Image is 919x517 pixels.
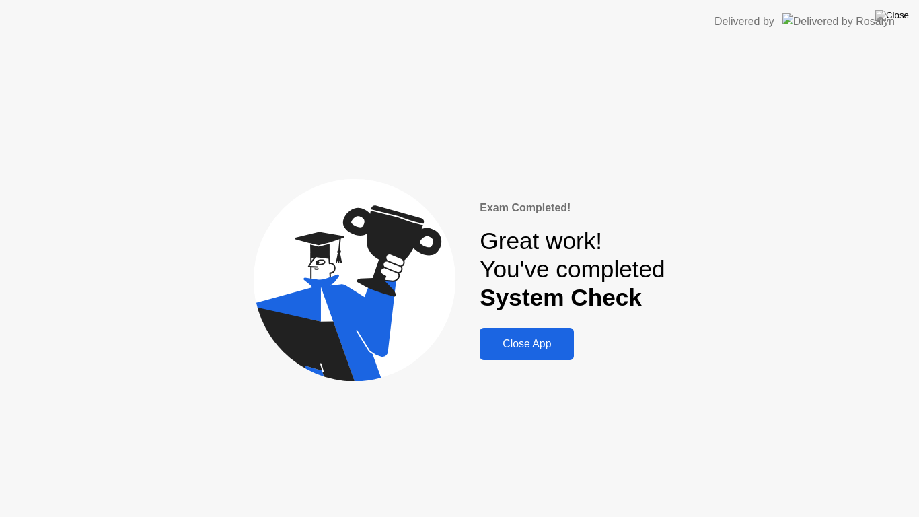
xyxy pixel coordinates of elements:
div: Exam Completed! [480,200,665,216]
b: System Check [480,284,642,310]
button: Close App [480,328,574,360]
div: Close App [484,338,570,350]
img: Close [875,10,909,21]
img: Delivered by Rosalyn [782,13,895,29]
div: Great work! You've completed [480,227,665,312]
div: Delivered by [714,13,774,30]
